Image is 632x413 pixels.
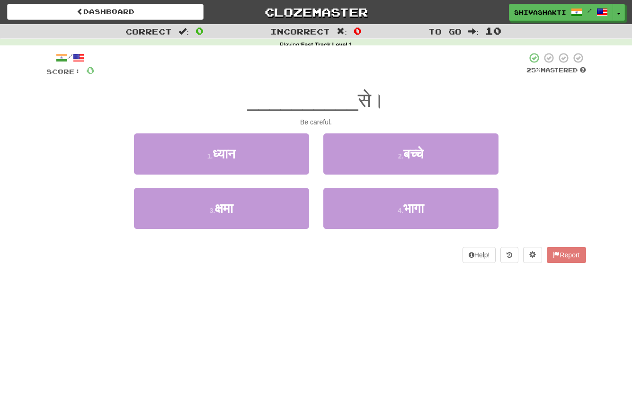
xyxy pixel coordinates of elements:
[403,147,423,161] span: बच्चे
[46,52,94,64] div: /
[86,64,94,76] span: 0
[509,4,613,21] a: shivashakti /
[398,207,403,214] small: 4 .
[428,26,462,36] span: To go
[207,152,213,160] small: 1 .
[46,117,586,127] div: Be careful.
[463,247,496,263] button: Help!
[468,27,479,35] span: :
[354,25,362,36] span: 0
[337,27,347,35] span: :
[398,152,404,160] small: 2 .
[7,4,204,20] a: Dashboard
[178,27,189,35] span: :
[218,4,414,20] a: Clozemaster
[270,26,330,36] span: Incorrect
[46,68,80,76] span: Score:
[323,188,498,229] button: 4.भागा
[213,147,235,161] span: ध्यान
[547,247,586,263] button: Report
[215,201,233,216] span: क्षमा
[196,25,204,36] span: 0
[301,42,353,48] strong: Fast Track Level 1
[526,66,586,75] div: Mastered
[210,207,215,214] small: 3 .
[485,25,501,36] span: 10
[125,26,172,36] span: Correct
[134,188,309,229] button: 3.क्षमा
[248,89,358,111] span: __________
[403,201,424,216] span: भागा
[587,8,592,14] span: /
[358,89,384,111] span: से।
[526,66,541,74] span: 25 %
[323,133,498,175] button: 2.बच्चे
[500,247,518,263] button: Round history (alt+y)
[134,133,309,175] button: 1.ध्यान
[514,8,566,17] span: shivashakti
